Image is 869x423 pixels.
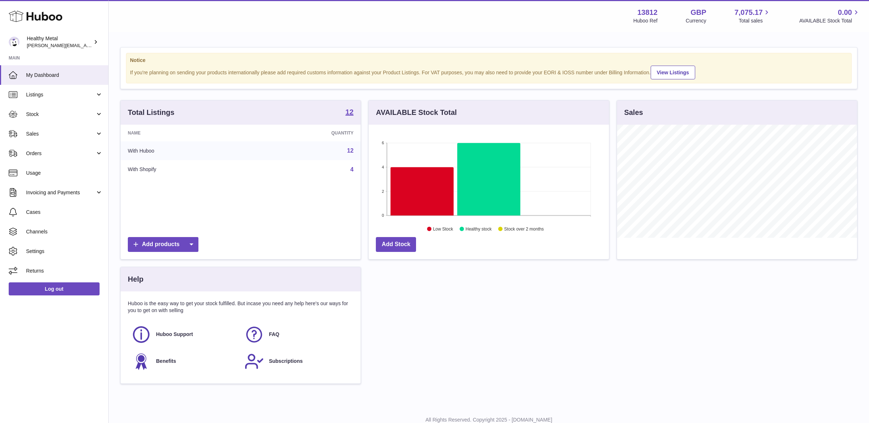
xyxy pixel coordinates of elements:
[686,17,706,24] div: Currency
[433,227,453,232] text: Low Stock
[128,300,353,314] p: Huboo is the easy way to get your stock fulfilled. But incase you need any help here's our ways f...
[690,8,706,17] strong: GBP
[838,8,852,17] span: 0.00
[244,352,350,371] a: Subscriptions
[345,108,353,116] strong: 12
[347,148,354,154] a: 12
[26,91,95,98] span: Listings
[382,165,384,169] text: 4
[26,170,103,177] span: Usage
[26,150,95,157] span: Orders
[128,274,143,284] h3: Help
[799,17,860,24] span: AVAILABLE Stock Total
[131,325,237,344] a: Huboo Support
[633,17,658,24] div: Huboo Ref
[244,325,350,344] a: FAQ
[130,57,848,64] strong: Notice
[130,65,848,79] div: If you're planning on sending your products internationally please add required customs informati...
[26,72,103,79] span: My Dashboard
[26,189,95,196] span: Invoicing and Payments
[735,8,771,24] a: 7,075.17 Total sales
[382,141,384,145] text: 6
[26,268,103,274] span: Returns
[26,111,95,118] span: Stock
[128,108,175,117] h3: Total Listings
[26,248,103,255] span: Settings
[376,108,457,117] h3: AVAILABLE Stock Total
[121,125,250,141] th: Name
[250,125,361,141] th: Quantity
[466,227,492,232] text: Healthy stock
[637,8,658,17] strong: 13812
[735,8,763,17] span: 7,075.17
[131,352,237,371] a: Benefits
[651,66,695,79] a: View Listings
[624,108,643,117] h3: Sales
[121,160,250,179] td: With Shopify
[27,35,92,49] div: Healthy Metal
[269,358,303,365] span: Subscriptions
[269,331,280,338] span: FAQ
[504,227,544,232] text: Stock over 2 months
[350,166,353,173] a: 4
[27,42,145,48] span: [PERSON_NAME][EMAIL_ADDRESS][DOMAIN_NAME]
[739,17,771,24] span: Total sales
[345,108,353,117] a: 12
[156,331,193,338] span: Huboo Support
[376,237,416,252] a: Add Stock
[9,37,20,47] img: jose@healthy-metal.com
[26,228,103,235] span: Channels
[382,189,384,194] text: 2
[799,8,860,24] a: 0.00 AVAILABLE Stock Total
[156,358,176,365] span: Benefits
[9,282,100,295] a: Log out
[26,209,103,216] span: Cases
[121,141,250,160] td: With Huboo
[128,237,198,252] a: Add products
[382,213,384,217] text: 0
[26,130,95,137] span: Sales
